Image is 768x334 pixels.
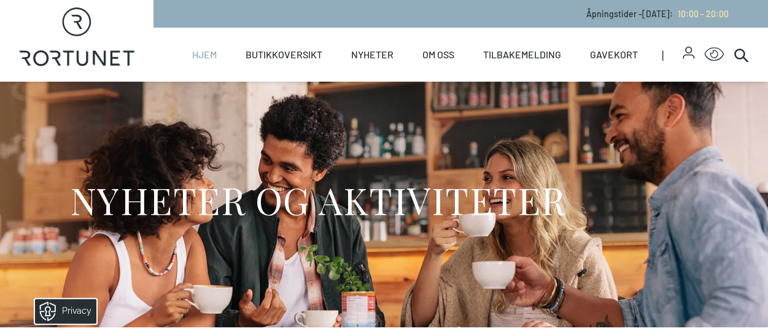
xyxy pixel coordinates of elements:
span: 10:00 - 20:00 [678,9,729,19]
span: | [662,28,683,82]
p: Åpningstider - [DATE] : [586,7,729,20]
a: Butikkoversikt [246,28,322,82]
a: Gavekort [590,28,638,82]
button: Open Accessibility Menu [704,45,724,64]
a: Hjem [192,28,216,82]
a: Nyheter [351,28,394,82]
a: 10:00 - 20:00 [673,9,729,19]
a: Om oss [422,28,454,82]
h1: NYHETER OG AKTIVITETER [70,177,566,223]
iframe: Manage Preferences [12,295,112,328]
a: Tilbakemelding [483,28,561,82]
